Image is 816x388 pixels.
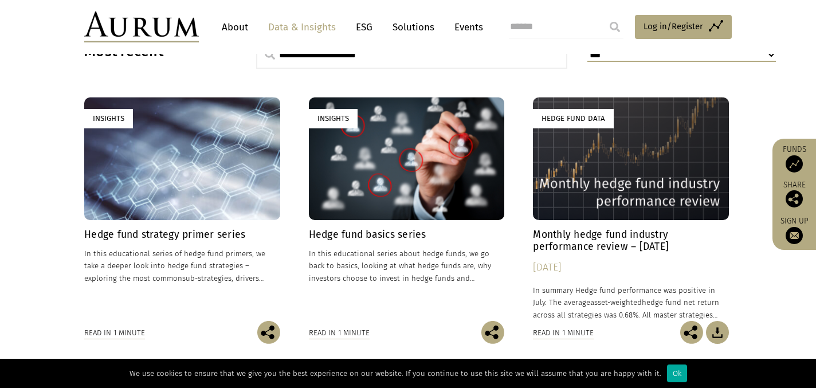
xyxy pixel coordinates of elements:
img: Share this post [257,321,280,344]
a: Insights Hedge fund basics series In this educational series about hedge funds, we go back to bas... [309,97,505,320]
img: Share this post [481,321,504,344]
div: Read in 1 minute [533,327,594,339]
a: Insights Hedge fund strategy primer series In this educational series of hedge fund primers, we t... [84,97,280,320]
div: [DATE] [533,260,729,276]
a: About [216,17,254,38]
img: Download Article [706,321,729,344]
span: asset-weighted [590,298,642,307]
span: Log in/Register [644,19,703,33]
a: Hedge Fund Data Monthly hedge fund industry performance review – [DATE] [DATE] In summary Hedge f... [533,97,729,320]
a: Sign up [778,216,810,244]
p: In this educational series of hedge fund primers, we take a deeper look into hedge fund strategie... [84,248,280,284]
a: Solutions [387,17,440,38]
div: Insights [309,109,358,128]
h4: Hedge fund strategy primer series [84,229,280,241]
input: Submit [603,15,626,38]
a: Events [449,17,483,38]
img: Share this post [786,190,803,207]
img: Aurum [84,11,199,42]
div: Ok [667,365,687,382]
h4: Monthly hedge fund industry performance review – [DATE] [533,229,729,253]
div: Read in 1 minute [84,327,145,339]
div: Share [778,181,810,207]
img: search.svg [265,49,275,60]
img: Sign up to our newsletter [786,227,803,244]
span: sub-strategies [182,274,232,283]
a: Data & Insights [262,17,342,38]
img: Share this post [680,321,703,344]
a: Log in/Register [635,15,732,39]
div: Insights [84,109,133,128]
div: Hedge Fund Data [533,109,614,128]
p: In summary Hedge fund performance was positive in July. The average hedge fund net return across ... [533,284,729,320]
div: Read in 1 minute [309,327,370,339]
p: In this educational series about hedge funds, we go back to basics, looking at what hedge funds a... [309,248,505,284]
h4: Hedge fund basics series [309,229,505,241]
a: ESG [350,17,378,38]
a: Funds [778,144,810,173]
img: Access Funds [786,155,803,173]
